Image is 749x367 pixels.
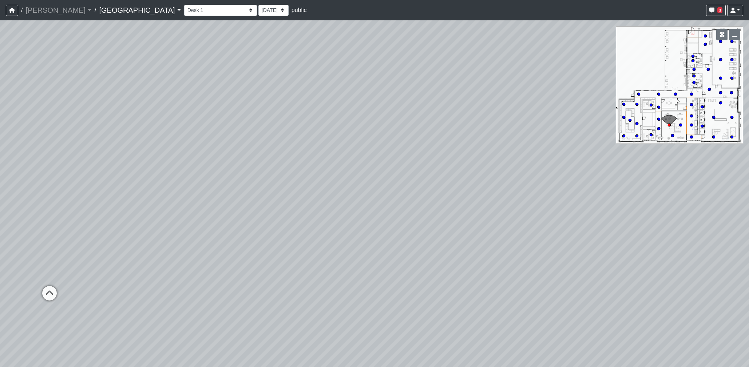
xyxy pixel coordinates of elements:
[292,7,307,13] span: public
[99,3,181,17] a: [GEOGRAPHIC_DATA]
[5,352,48,367] iframe: Ybug feedback widget
[706,5,726,16] button: 3
[92,3,99,17] span: /
[18,3,25,17] span: /
[717,7,722,13] span: 3
[25,3,92,17] a: [PERSON_NAME]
